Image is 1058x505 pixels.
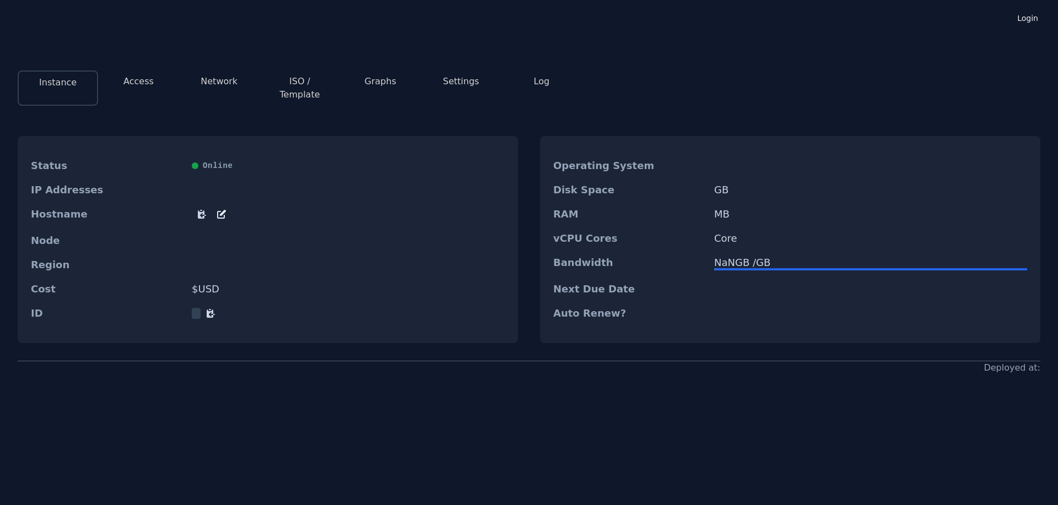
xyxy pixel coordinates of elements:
dt: Auto Renew? [553,308,705,319]
dt: Operating System [553,160,705,171]
dt: Next Due Date [553,284,705,295]
a: Login [1015,10,1040,24]
dt: IP Addresses [31,184,183,196]
dd: Core [714,233,1027,244]
button: Settings [443,75,479,88]
button: Log [534,75,550,88]
dd: $ USD [192,284,505,295]
dt: Status [31,160,183,171]
img: Logo [18,9,97,26]
div: Deployed at: [984,361,1040,374]
dt: vCPU Cores [553,233,705,244]
dt: Bandwidth [553,257,705,270]
button: Graphs [365,75,396,88]
dt: Disk Space [553,184,705,196]
dt: Region [31,259,183,270]
div: NaN GB / GB [714,257,1027,268]
dd: GB [714,184,1027,196]
div: Online [192,160,505,171]
dd: MB [714,209,1027,220]
dt: Node [31,235,183,246]
button: Instance [39,76,77,89]
dt: RAM [553,209,705,220]
button: Network [201,75,237,88]
button: Access [123,75,154,88]
button: ISO / Template [268,75,331,101]
dt: Hostname [31,209,183,222]
dt: ID [31,308,183,319]
dt: Cost [31,284,183,295]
